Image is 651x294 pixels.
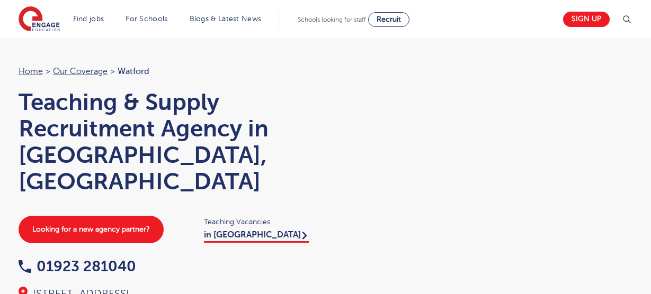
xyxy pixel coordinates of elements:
[53,67,108,76] a: Our coverage
[298,16,366,23] span: Schools looking for staff
[19,6,60,33] img: Engage Education
[110,67,115,76] span: >
[368,12,409,27] a: Recruit
[19,65,315,78] nav: breadcrumb
[190,15,262,23] a: Blogs & Latest News
[377,15,401,23] span: Recruit
[19,67,43,76] a: Home
[19,216,164,243] a: Looking for a new agency partner?
[73,15,104,23] a: Find jobs
[46,67,50,76] span: >
[126,15,167,23] a: For Schools
[204,230,309,243] a: in [GEOGRAPHIC_DATA]
[204,216,315,228] span: Teaching Vacancies
[19,258,136,274] a: 01923 281040
[118,67,149,76] span: Watford
[563,12,610,27] a: Sign up
[19,89,315,195] h1: Teaching & Supply Recruitment Agency in [GEOGRAPHIC_DATA], [GEOGRAPHIC_DATA]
